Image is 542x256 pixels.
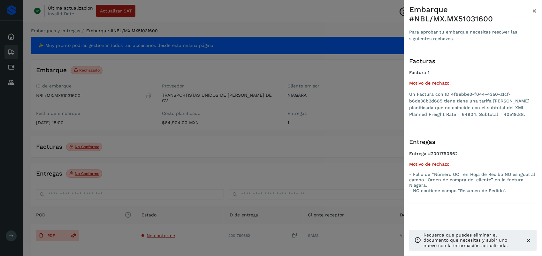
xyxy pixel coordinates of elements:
li: Un Factura con ID 4f9ebbe3-f044-43a0-a1cf-b6de36b2d685 tiene tiene una tarifa [PERSON_NAME] plani... [409,91,537,118]
button: Close [532,5,537,17]
p: Recuerda que puedes eliminar el documento que necesitas y subir uno nuevo con la información actu... [424,232,520,248]
h4: Factura 1 [409,70,537,75]
p: - NO contiene campo "Resumen de Pedido". [409,188,537,193]
div: Para aprobar tu embarque necesitas resolver las siguientes rechazos. [409,29,532,42]
h5: Motivo de rechazo: [409,80,537,86]
h3: Facturas [409,58,537,65]
h4: Entrega #2001790662 [409,151,537,162]
h3: Entregas [409,139,537,146]
h5: Motivo de rechazo: [409,162,537,167]
span: × [532,6,537,15]
div: Embarque #NBL/MX.MX51031600 [409,5,532,24]
p: - Folio de “Número OC” en Hoja de Recibo NO es igual al campo “Orden de compra del cliente” en la... [409,172,537,188]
